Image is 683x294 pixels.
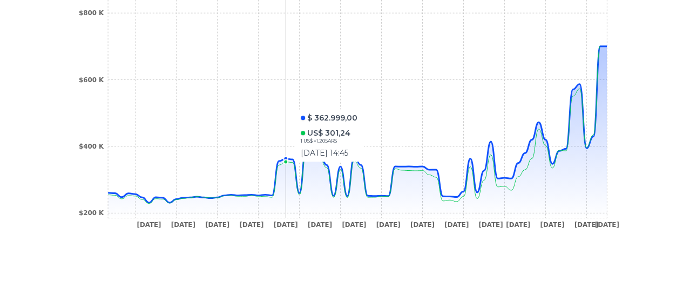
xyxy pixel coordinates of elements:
tspan: [DATE] [410,220,435,228]
tspan: $400 K [79,143,104,150]
tspan: [DATE] [274,220,298,228]
tspan: [DATE] [506,220,530,228]
tspan: [DATE] [376,220,401,228]
tspan: [DATE] [171,220,195,228]
tspan: [DATE] [308,220,332,228]
tspan: $200 K [79,209,104,217]
tspan: [DATE] [205,220,229,228]
tspan: [DATE] [342,220,366,228]
tspan: [DATE] [540,220,564,228]
tspan: [DATE] [444,220,469,228]
tspan: [DATE] [478,220,503,228]
tspan: [DATE] [574,220,599,228]
tspan: $600 K [79,76,104,83]
tspan: [DATE] [595,220,619,228]
tspan: $800 K [79,9,104,17]
tspan: [DATE] [239,220,263,228]
tspan: [DATE] [137,220,161,228]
